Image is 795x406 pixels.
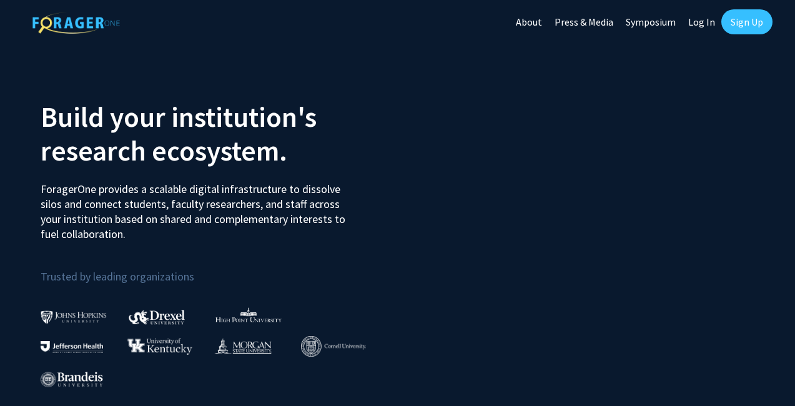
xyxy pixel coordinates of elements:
a: Sign Up [721,9,773,34]
img: Johns Hopkins University [41,310,107,324]
img: Brandeis University [41,372,103,387]
p: Trusted by leading organizations [41,252,388,286]
img: Thomas Jefferson University [41,341,103,353]
img: University of Kentucky [127,338,192,355]
img: Morgan State University [214,338,272,354]
img: High Point University [215,307,282,322]
img: Cornell University [301,336,366,357]
p: ForagerOne provides a scalable digital infrastructure to dissolve silos and connect students, fac... [41,172,347,242]
h2: Build your institution's research ecosystem. [41,100,388,167]
img: ForagerOne Logo [32,12,120,34]
img: Drexel University [129,310,185,324]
